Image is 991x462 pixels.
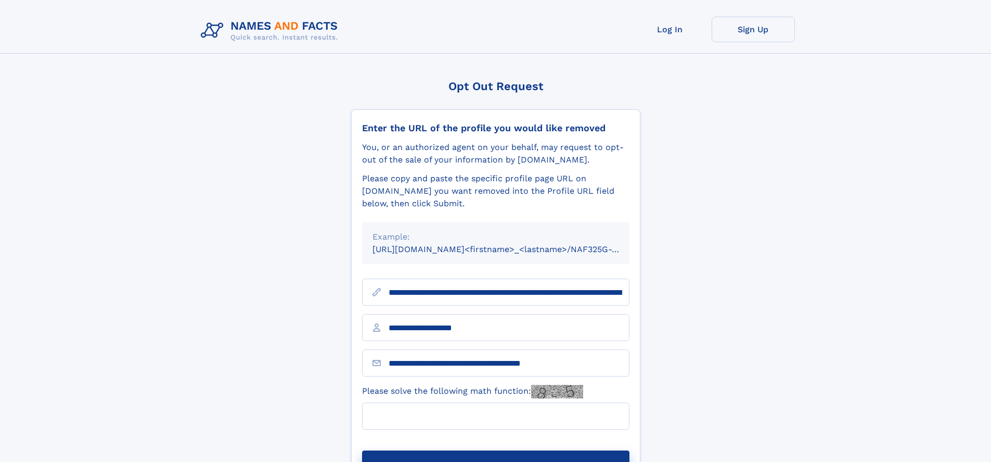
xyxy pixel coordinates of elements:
[362,122,629,134] div: Enter the URL of the profile you would like removed
[197,17,346,45] img: Logo Names and Facts
[628,17,712,42] a: Log In
[372,231,619,243] div: Example:
[362,172,629,210] div: Please copy and paste the specific profile page URL on [DOMAIN_NAME] you want removed into the Pr...
[712,17,795,42] a: Sign Up
[362,385,583,398] label: Please solve the following math function:
[351,80,640,93] div: Opt Out Request
[362,141,629,166] div: You, or an authorized agent on your behalf, may request to opt-out of the sale of your informatio...
[372,244,649,254] small: [URL][DOMAIN_NAME]<firstname>_<lastname>/NAF325G-xxxxxxxx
